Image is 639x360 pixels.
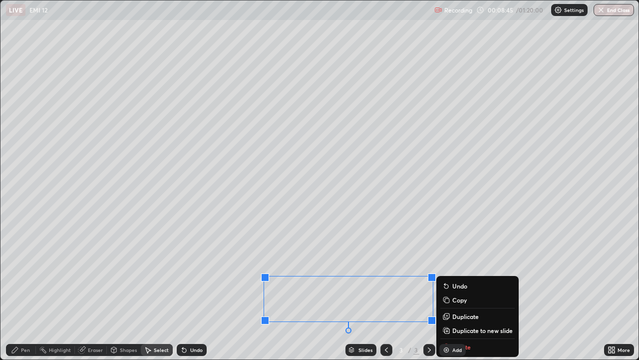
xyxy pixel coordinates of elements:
[597,6,605,14] img: end-class-cross
[88,347,103,352] div: Eraser
[452,282,467,290] p: Undo
[120,347,137,352] div: Shapes
[440,310,515,322] button: Duplicate
[9,6,22,14] p: LIVE
[452,326,513,334] p: Duplicate to new slide
[594,4,634,16] button: End Class
[440,294,515,306] button: Copy
[413,345,419,354] div: 3
[564,7,584,12] p: Settings
[618,347,630,352] div: More
[444,6,472,14] p: Recording
[49,347,71,352] div: Highlight
[452,296,467,304] p: Copy
[358,347,372,352] div: Slides
[154,347,169,352] div: Select
[408,347,411,353] div: /
[21,347,30,352] div: Pen
[190,347,203,352] div: Undo
[434,6,442,14] img: recording.375f2c34.svg
[554,6,562,14] img: class-settings-icons
[452,312,479,320] p: Duplicate
[396,347,406,353] div: 3
[452,347,462,352] div: Add
[440,280,515,292] button: Undo
[442,346,450,354] img: add-slide-button
[440,324,515,336] button: Duplicate to new slide
[29,6,47,14] p: EMI 12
